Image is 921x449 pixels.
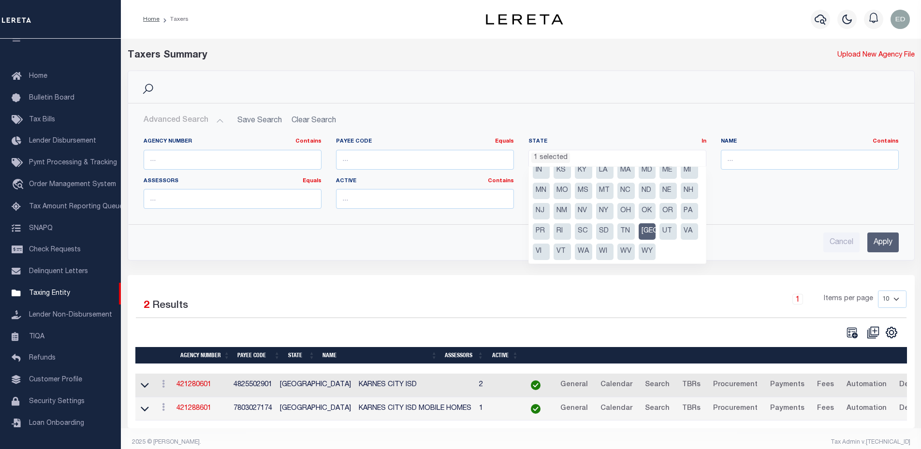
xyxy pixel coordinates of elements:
div: Tax Admin v.[TECHNICAL_ID] [528,438,910,447]
input: ... [144,189,322,209]
th: Active: activate to sort column ascending [487,347,522,364]
a: General [556,377,592,393]
li: KY [575,162,592,179]
a: Payments [766,377,809,393]
img: svg+xml;base64,PHN2ZyB4bWxucz0iaHR0cDovL3d3dy53My5vcmcvMjAwMC9zdmciIHBvaW50ZXItZXZlbnRzPSJub25lIi... [891,10,910,29]
li: WI [596,244,614,260]
span: Pymt Processing & Tracking [29,159,117,166]
label: Name [721,138,899,146]
a: TBRs [678,401,705,417]
img: check-icon-green.svg [531,380,541,390]
input: Apply [867,232,899,252]
span: Delinquent Letters [29,268,88,275]
li: WY [639,244,656,260]
li: NM [554,203,571,219]
a: Automation [842,401,891,417]
span: Taxing Entity [29,290,70,297]
li: PR [533,223,550,240]
li: MT [596,183,614,199]
li: MA [617,162,635,179]
a: 421280601 [176,381,211,388]
th: Payee Code: activate to sort column ascending [234,347,284,364]
li: NY [596,203,614,219]
span: Order Management System [29,181,116,188]
span: Refunds [29,355,56,362]
span: Lender Non-Disbursement [29,312,112,319]
span: Check Requests [29,246,81,253]
li: NJ [533,203,550,219]
li: OH [617,203,635,219]
a: Procurement [709,377,762,393]
li: MO [554,183,571,199]
input: ... [144,150,322,170]
a: Calendar [596,377,637,393]
td: [GEOGRAPHIC_DATA] [276,374,355,397]
span: Bulletin Board [29,95,74,101]
img: check-icon-green.svg [531,404,541,414]
li: MD [639,162,656,179]
a: Fees [813,377,838,393]
label: Results [152,298,188,314]
a: TBRs [678,377,705,393]
label: Payee Code [336,138,514,146]
td: 1 [475,397,519,421]
input: Cancel [823,232,860,252]
li: [GEOGRAPHIC_DATA] [639,223,656,240]
td: KARNES CITY ISD MOBILE HOMES [355,397,475,421]
a: Search [641,377,674,393]
div: 2025 © [PERSON_NAME]. [125,438,521,447]
a: Payments [766,401,809,417]
img: logo-dark.svg [486,14,563,25]
li: Taxers [160,15,189,24]
label: Agency Number [144,138,322,146]
a: 1 [792,294,803,304]
li: NC [617,183,635,199]
a: Automation [842,377,891,393]
input: ... [721,150,899,170]
li: VT [554,244,571,260]
label: Assessors [144,177,322,186]
input: ... [336,189,514,209]
li: VA [681,223,698,240]
td: KARNES CITY ISD [355,374,475,397]
li: UT [659,223,677,240]
li: SC [575,223,592,240]
li: SD [596,223,614,240]
span: SNAPQ [29,225,53,232]
a: Contains [295,139,322,144]
span: Tax Bills [29,116,55,123]
li: OR [659,203,677,219]
li: VI [533,244,550,260]
li: WA [575,244,592,260]
a: Calendar [596,401,637,417]
a: In [702,139,706,144]
a: Procurement [709,401,762,417]
li: 1 selected [531,153,570,163]
li: MI [681,162,698,179]
li: PA [681,203,698,219]
a: Fees [813,401,838,417]
li: TN [617,223,635,240]
span: Customer Profile [29,377,82,383]
td: 7803027174 [230,397,276,421]
span: TIQA [29,333,44,340]
li: LA [596,162,614,179]
li: RI [554,223,571,240]
a: 421288601 [176,405,211,412]
li: KS [554,162,571,179]
div: Taxers Summary [128,48,715,63]
th: Agency Number: activate to sort column ascending [176,347,234,364]
a: Equals [495,139,514,144]
a: Upload New Agency File [837,50,915,61]
button: Advanced Search [144,111,224,130]
th: Name: activate to sort column ascending [319,347,441,364]
li: MN [533,183,550,199]
input: ... [336,150,514,170]
td: [GEOGRAPHIC_DATA] [276,397,355,421]
a: General [556,401,592,417]
i: travel_explore [12,179,27,191]
li: IN [533,162,550,179]
li: ME [659,162,677,179]
span: Home [29,73,47,80]
a: Equals [303,178,322,184]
